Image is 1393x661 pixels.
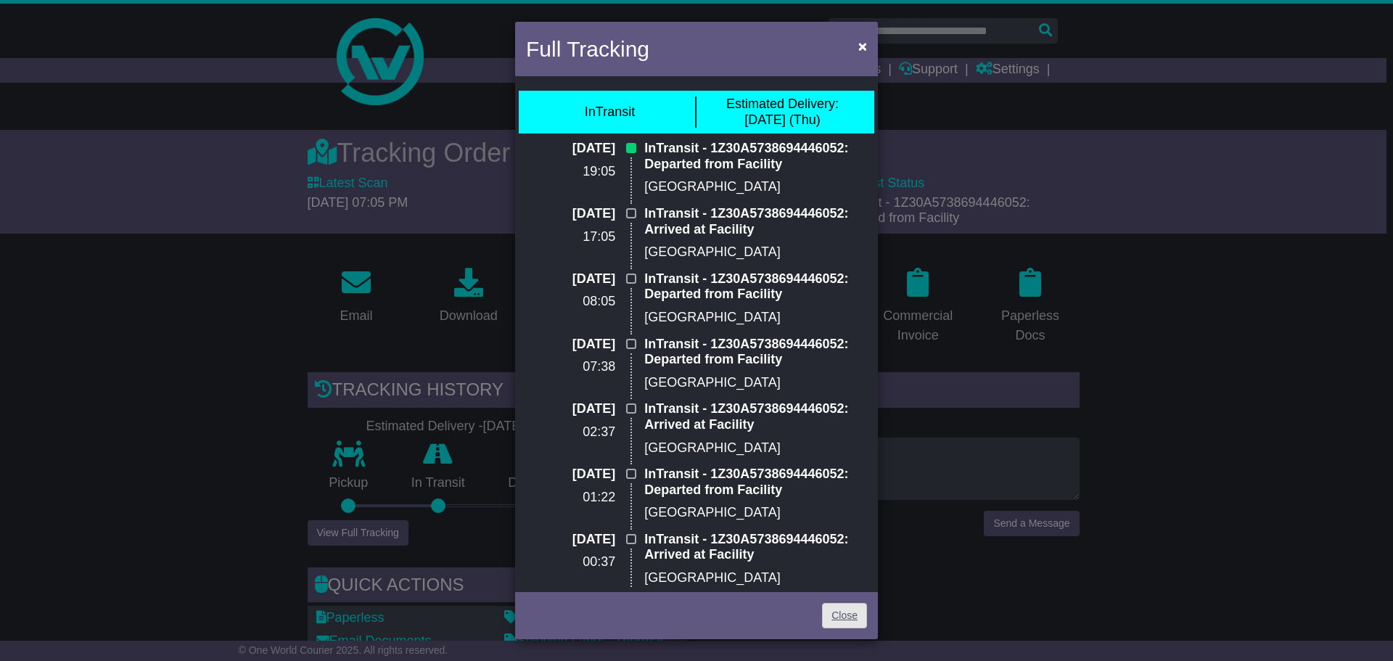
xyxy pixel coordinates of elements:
[644,505,867,521] p: [GEOGRAPHIC_DATA]
[526,337,615,353] p: [DATE]
[644,245,867,260] p: [GEOGRAPHIC_DATA]
[726,97,839,111] span: Estimated Delivery:
[858,38,867,54] span: ×
[526,206,615,222] p: [DATE]
[644,271,867,303] p: InTransit - 1Z30A5738694446052: Departed from Facility
[822,603,867,628] a: Close
[526,164,615,180] p: 19:05
[526,229,615,245] p: 17:05
[526,271,615,287] p: [DATE]
[644,179,867,195] p: [GEOGRAPHIC_DATA]
[526,294,615,310] p: 08:05
[526,532,615,548] p: [DATE]
[644,532,867,563] p: InTransit - 1Z30A5738694446052: Arrived at Facility
[526,359,615,375] p: 07:38
[851,31,874,61] button: Close
[644,570,867,586] p: [GEOGRAPHIC_DATA]
[526,141,615,157] p: [DATE]
[526,33,649,65] h4: Full Tracking
[644,440,867,456] p: [GEOGRAPHIC_DATA]
[644,206,867,237] p: InTransit - 1Z30A5738694446052: Arrived at Facility
[526,467,615,483] p: [DATE]
[644,467,867,498] p: InTransit - 1Z30A5738694446052: Departed from Facility
[526,490,615,506] p: 01:22
[644,337,867,368] p: InTransit - 1Z30A5738694446052: Departed from Facility
[644,401,867,432] p: InTransit - 1Z30A5738694446052: Arrived at Facility
[526,401,615,417] p: [DATE]
[526,424,615,440] p: 02:37
[726,97,839,128] div: [DATE] (Thu)
[585,104,635,120] div: InTransit
[644,141,867,172] p: InTransit - 1Z30A5738694446052: Departed from Facility
[526,554,615,570] p: 00:37
[644,310,867,326] p: [GEOGRAPHIC_DATA]
[644,375,867,391] p: [GEOGRAPHIC_DATA]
